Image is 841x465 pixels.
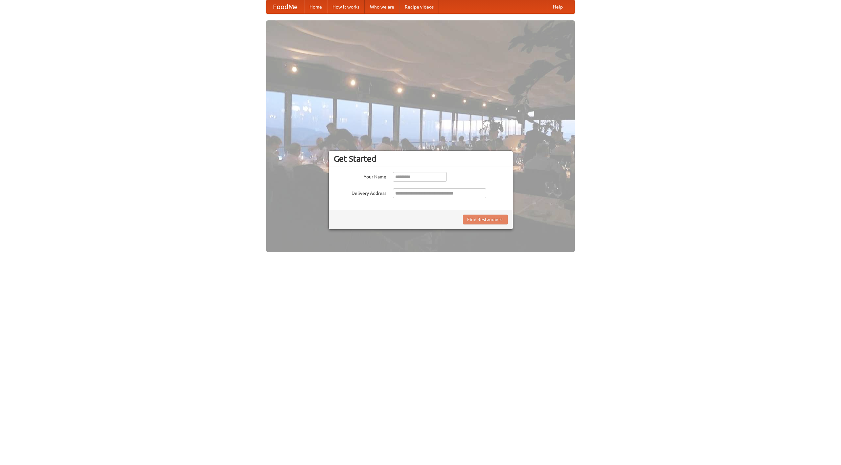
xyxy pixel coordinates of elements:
a: FoodMe [266,0,304,13]
a: Home [304,0,327,13]
a: Who we are [365,0,399,13]
button: Find Restaurants! [463,215,508,224]
h3: Get Started [334,154,508,164]
a: Recipe videos [399,0,439,13]
label: Your Name [334,172,386,180]
label: Delivery Address [334,188,386,197]
a: Help [548,0,568,13]
a: How it works [327,0,365,13]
